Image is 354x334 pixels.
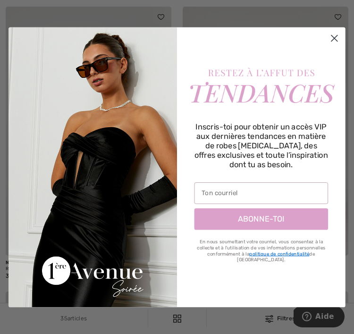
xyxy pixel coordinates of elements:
input: Ton courriel [194,182,329,204]
span: Inscris-toi pour obtenir un accès VIP aux dernières tendances en matière de robes [MEDICAL_DATA],... [194,121,328,169]
button: Close dialog [327,30,342,45]
button: ABONNE-TOI [194,208,329,230]
img: Restez à l’affut des tendances [8,27,177,307]
span: Aide [22,7,41,15]
span: En nous soumettant votre courriel, vous consentez à la collecte et à l'utilisation de vos informa... [197,239,326,262]
a: politique de confidentialité [249,251,309,257]
img: 6bdf8970-920e-4794-b24b-aac1086b2cc0.jpeg [185,67,337,109]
